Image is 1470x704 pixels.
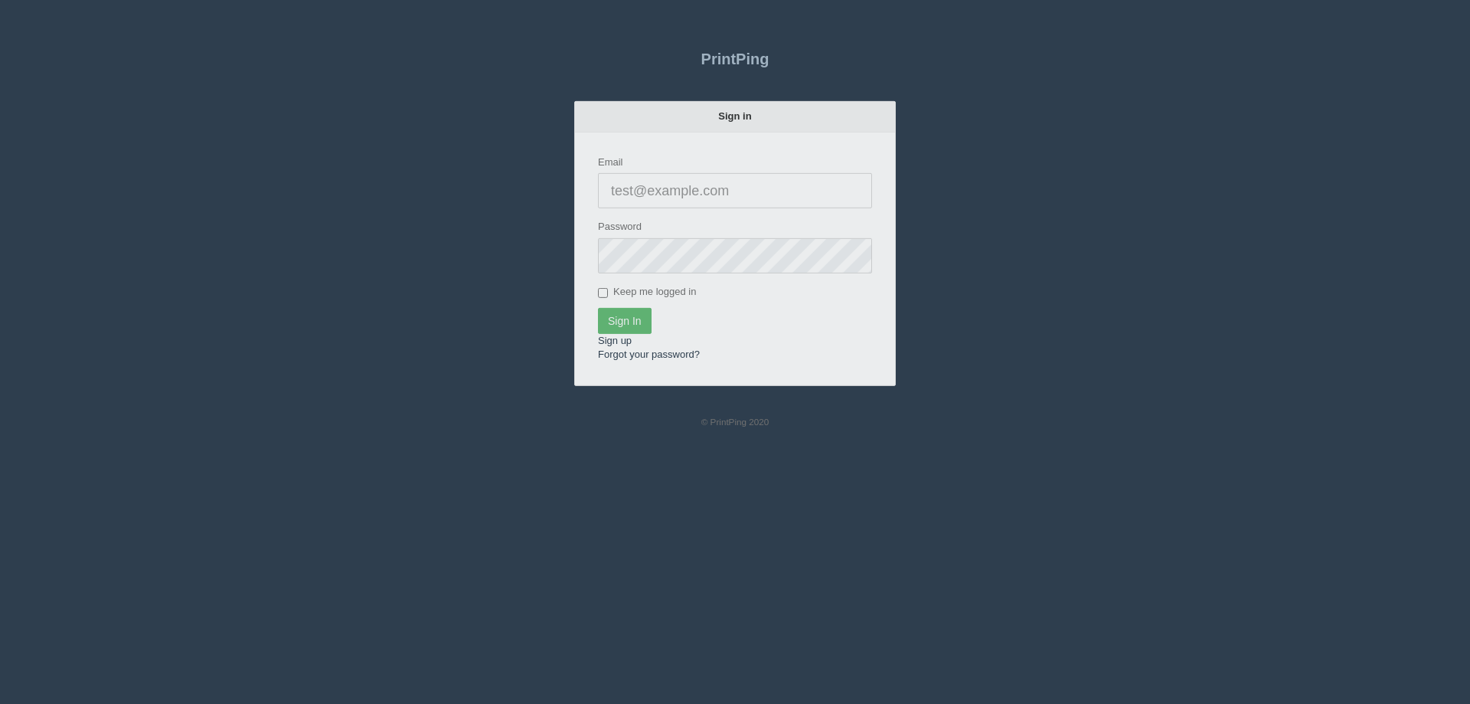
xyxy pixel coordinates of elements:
label: Email [598,154,623,169]
input: test@example.com [598,172,872,207]
label: Password [598,218,642,233]
a: Forgot your password? [598,347,700,359]
strong: Sign in [718,109,751,120]
small: © PrintPing 2020 [701,417,769,427]
label: Keep me logged in [598,283,696,299]
input: Keep me logged in [598,287,608,296]
a: PrintPing [574,38,896,77]
input: Sign In [598,306,652,332]
a: Sign up [598,333,632,345]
